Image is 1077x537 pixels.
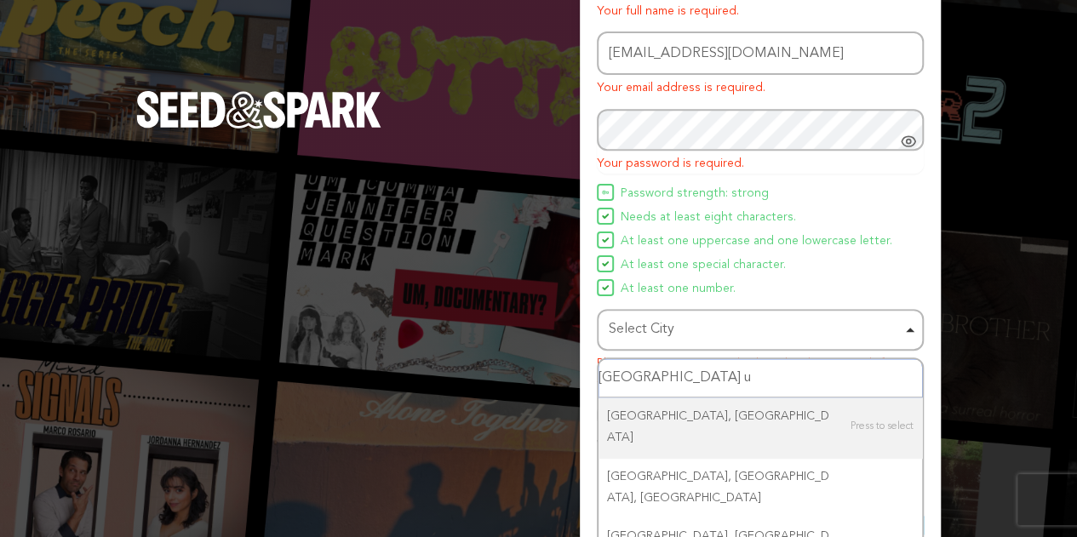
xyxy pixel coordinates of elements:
[602,284,609,291] img: Seed&Spark Icon
[621,231,892,252] span: At least one uppercase and one lowercase letter.
[609,317,902,342] div: Select City
[599,359,922,397] input: Select City
[597,31,924,75] input: Email address
[597,154,924,174] p: Your password is required.
[136,91,381,129] img: Seed&Spark Logo
[621,279,736,300] span: At least one number.
[597,78,924,99] p: Your email address is required.
[621,184,769,204] span: Password strength: strong
[621,208,796,228] span: Needs at least eight characters.
[602,237,609,243] img: Seed&Spark Icon
[599,397,922,457] div: [GEOGRAPHIC_DATA], [GEOGRAPHIC_DATA]
[599,458,922,517] div: [GEOGRAPHIC_DATA], [GEOGRAPHIC_DATA], [GEOGRAPHIC_DATA]
[621,255,786,276] span: At least one special character.
[136,91,381,163] a: Seed&Spark Homepage
[602,260,609,267] img: Seed&Spark Icon
[597,2,924,22] p: Your full name is required.
[602,213,609,220] img: Seed&Spark Icon
[602,189,609,196] img: Seed&Spark Icon
[900,133,917,150] a: Show password as plain text. Warning: this will display your password on the screen.
[597,354,924,395] p: Please enter your city and select the closest result from the list.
